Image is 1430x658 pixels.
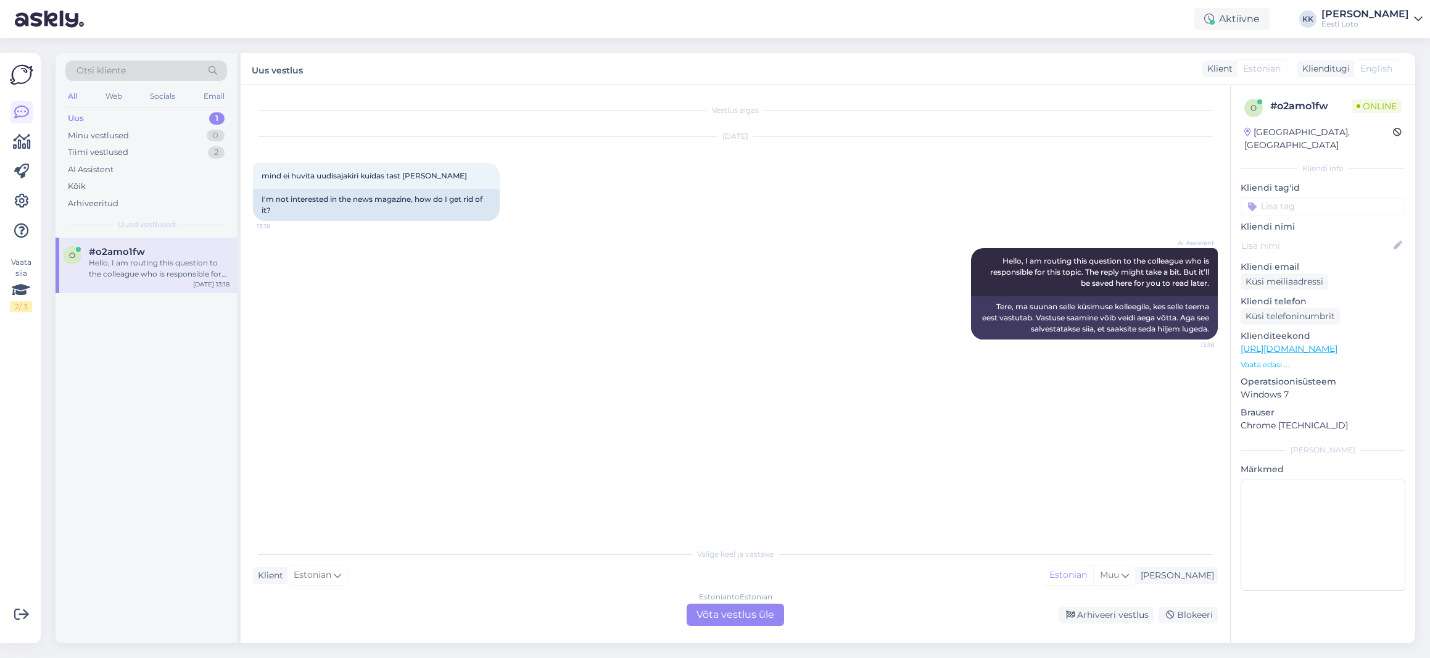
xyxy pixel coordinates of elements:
[1244,126,1393,152] div: [GEOGRAPHIC_DATA], [GEOGRAPHIC_DATA]
[1321,19,1409,29] div: Eesti Loto
[68,164,114,176] div: AI Assistent
[1241,444,1405,456] div: [PERSON_NAME]
[262,171,467,180] span: mind ei huvita uudisajakiri kuidas tast [PERSON_NAME]
[1241,343,1337,354] a: [URL][DOMAIN_NAME]
[68,180,86,193] div: Kõik
[1100,569,1119,580] span: Muu
[687,604,784,626] div: Võta vestlus üle
[118,219,175,230] span: Uued vestlused
[147,88,178,104] div: Socials
[89,257,229,280] div: Hello, I am routing this question to the colleague who is responsible for this topic. The reply m...
[1043,566,1093,585] div: Estonian
[1243,62,1281,75] span: Estonian
[253,569,283,582] div: Klient
[103,88,125,104] div: Web
[10,257,32,312] div: Vaata siia
[1321,9,1423,29] a: [PERSON_NAME]Eesti Loto
[1136,569,1214,582] div: [PERSON_NAME]
[294,568,331,582] span: Estonian
[1241,220,1405,233] p: Kliendi nimi
[1059,607,1154,623] div: Arhiveeri vestlus
[253,105,1218,116] div: Vestlus algas
[68,146,128,159] div: Tiimi vestlused
[1241,181,1405,194] p: Kliendi tag'id
[1241,388,1405,401] p: Windows 7
[201,88,227,104] div: Email
[209,112,225,125] div: 1
[1168,340,1214,349] span: 13:18
[69,251,75,260] span: o
[68,198,118,210] div: Arhiveeritud
[1194,8,1270,30] div: Aktiivne
[1241,406,1405,419] p: Brauser
[1241,419,1405,432] p: Chrome [TECHNICAL_ID]
[1352,99,1402,113] span: Online
[68,130,129,142] div: Minu vestlused
[1321,9,1409,19] div: [PERSON_NAME]
[10,301,32,312] div: 2 / 3
[68,112,84,125] div: Uus
[193,280,229,289] div: [DATE] 13:18
[1241,463,1405,476] p: Märkmed
[10,63,33,86] img: Askly Logo
[76,64,126,77] span: Otsi kliente
[1241,375,1405,388] p: Operatsioonisüsteem
[253,189,500,221] div: I'm not interested in the news magazine, how do I get rid of it?
[1299,10,1316,28] div: KK
[1241,330,1405,343] p: Klienditeekond
[1241,295,1405,308] p: Kliendi telefon
[990,256,1211,288] span: Hello, I am routing this question to the colleague who is responsible for this topic. The reply m...
[253,549,1218,560] div: Valige keel ja vastake
[699,591,772,602] div: Estonian to Estonian
[1297,62,1350,75] div: Klienditugi
[208,146,225,159] div: 2
[1360,62,1392,75] span: English
[1241,163,1405,174] div: Kliendi info
[1270,99,1352,114] div: # o2amo1fw
[1159,607,1218,623] div: Blokeeri
[207,130,225,142] div: 0
[1202,62,1233,75] div: Klient
[1241,273,1328,290] div: Küsi meiliaadressi
[1241,359,1405,370] p: Vaata edasi ...
[1250,103,1257,112] span: o
[1241,260,1405,273] p: Kliendi email
[257,222,303,231] span: 13:18
[1241,197,1405,215] input: Lisa tag
[1241,239,1391,252] input: Lisa nimi
[65,88,80,104] div: All
[971,296,1218,339] div: Tere, ma suunan selle küsimuse kolleegile, kes selle teema eest vastutab. Vastuse saamine võib ve...
[1168,238,1214,248] span: AI Assistent
[89,246,145,257] span: #o2amo1fw
[1241,308,1340,325] div: Küsi telefoninumbrit
[252,60,303,77] label: Uus vestlus
[253,131,1218,142] div: [DATE]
